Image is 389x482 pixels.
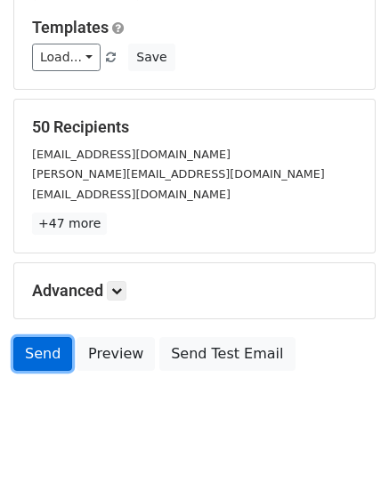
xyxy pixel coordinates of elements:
[32,188,231,201] small: [EMAIL_ADDRESS][DOMAIN_NAME]
[300,397,389,482] div: Widget de chat
[32,18,109,36] a: Templates
[32,213,107,235] a: +47 more
[300,397,389,482] iframe: Chat Widget
[77,337,155,371] a: Preview
[32,44,101,71] a: Load...
[32,117,357,137] h5: 50 Recipients
[32,281,357,301] h5: Advanced
[32,167,325,181] small: [PERSON_NAME][EMAIL_ADDRESS][DOMAIN_NAME]
[13,337,72,371] a: Send
[159,337,295,371] a: Send Test Email
[32,148,231,161] small: [EMAIL_ADDRESS][DOMAIN_NAME]
[128,44,174,71] button: Save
